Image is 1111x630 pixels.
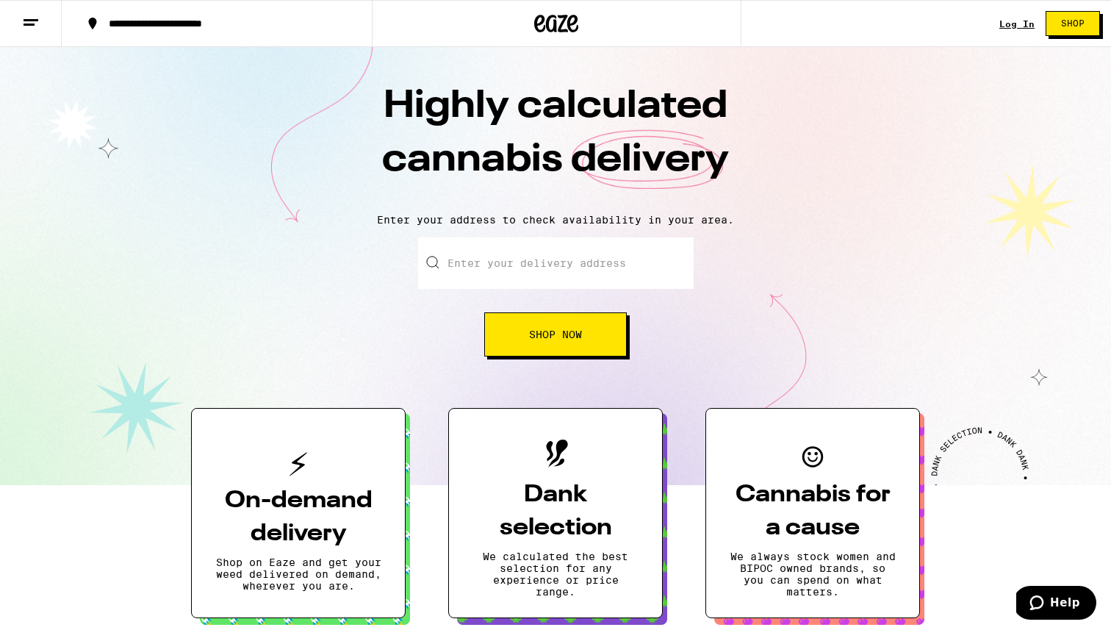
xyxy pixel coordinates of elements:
button: On-demand deliveryShop on Eaze and get your weed delivered on demand, wherever you are. [191,408,406,618]
button: Redirect to URL [1,1,802,107]
span: Shop Now [529,329,582,340]
p: Shop on Eaze and get your weed delivered on demand, wherever you are. [215,556,381,592]
h3: On-demand delivery [215,484,381,551]
p: Enter your address to check availability in your area. [15,214,1096,226]
a: Shop [1035,11,1111,36]
button: Dank selectionWe calculated the best selection for any experience or price range. [448,408,663,618]
button: Cannabis for a causeWe always stock women and BIPOC owned brands, so you can spend on what matters. [705,408,920,618]
h3: Dank selection [472,479,639,545]
h1: Highly calculated cannabis delivery [298,80,813,202]
p: We always stock women and BIPOC owned brands, so you can spend on what matters. [730,551,896,598]
span: Shop [1061,19,1085,28]
button: Shop [1046,11,1100,36]
a: Log In [999,19,1035,29]
h3: Cannabis for a cause [730,479,896,545]
input: Enter your delivery address [418,237,694,289]
p: We calculated the best selection for any experience or price range. [472,551,639,598]
button: Shop Now [484,312,627,357]
iframe: Opens a widget where you can find more information [1016,586,1096,623]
